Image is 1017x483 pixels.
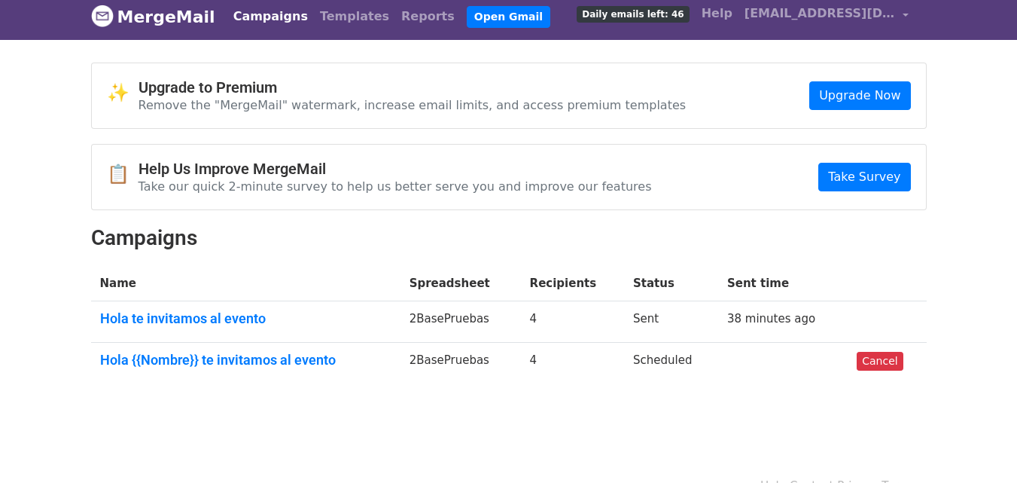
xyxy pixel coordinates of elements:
[857,352,903,371] a: Cancel
[718,266,848,301] th: Sent time
[139,78,687,96] h4: Upgrade to Premium
[624,301,718,343] td: Sent
[91,225,927,251] h2: Campaigns
[139,97,687,113] p: Remove the "MergeMail" watermark, increase email limits, and access premium templates
[809,81,910,110] a: Upgrade Now
[139,160,652,178] h4: Help Us Improve MergeMail
[521,342,624,383] td: 4
[624,342,718,383] td: Scheduled
[91,5,114,27] img: MergeMail logo
[400,301,521,343] td: 2BasePruebas
[400,342,521,383] td: 2BasePruebas
[139,179,652,194] p: Take our quick 2-minute survey to help us better serve you and improve our features
[467,6,550,28] a: Open Gmail
[624,266,718,301] th: Status
[314,2,395,32] a: Templates
[942,411,1017,483] iframe: Chat Widget
[727,312,815,326] a: 38 minutes ago
[400,266,521,301] th: Spreadsheet
[91,1,215,32] a: MergeMail
[91,266,400,301] th: Name
[107,82,139,104] span: ✨
[521,301,624,343] td: 4
[107,164,139,185] span: 📋
[100,310,391,327] a: Hola te invitamos al evento
[577,6,689,23] span: Daily emails left: 46
[818,163,910,191] a: Take Survey
[521,266,624,301] th: Recipients
[395,2,461,32] a: Reports
[227,2,314,32] a: Campaigns
[744,5,895,23] span: [EMAIL_ADDRESS][DOMAIN_NAME]
[100,352,391,368] a: Hola {{Nombre}} te invitamos al evento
